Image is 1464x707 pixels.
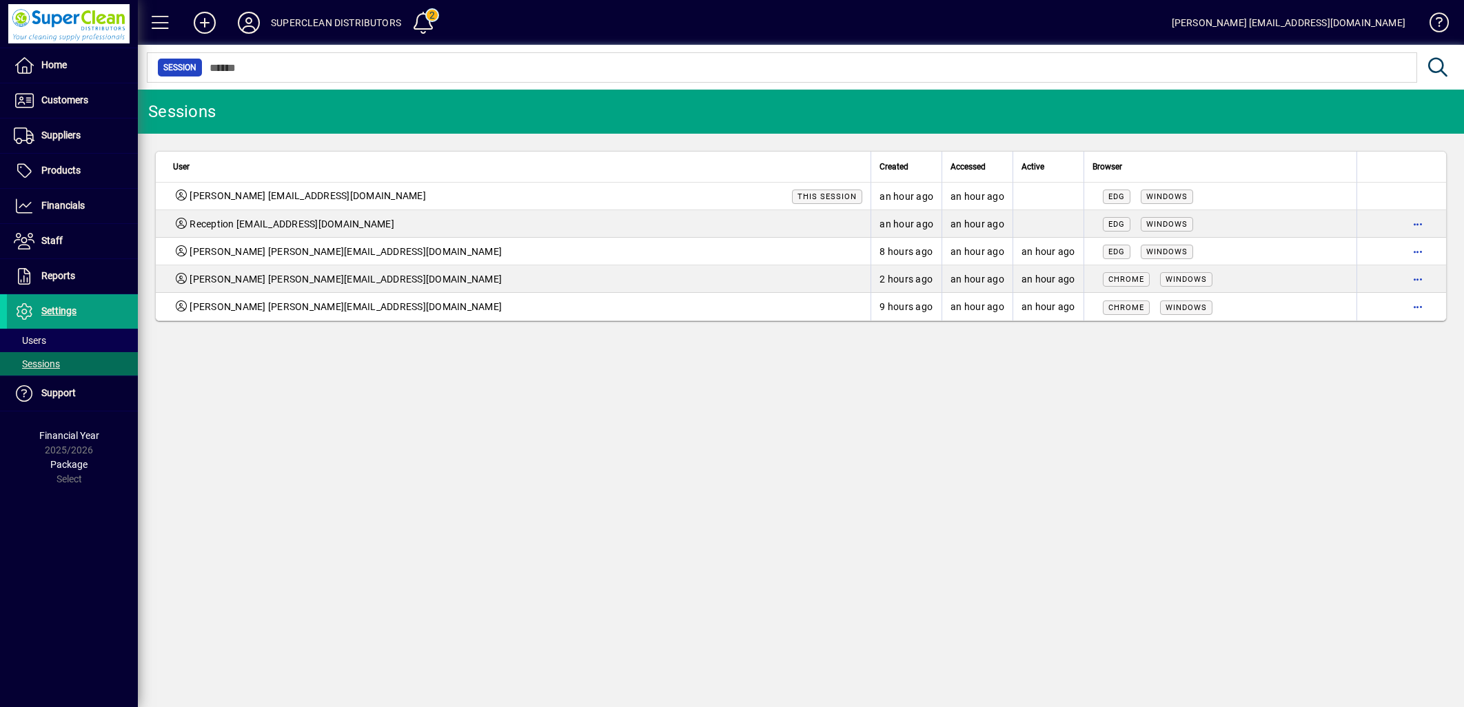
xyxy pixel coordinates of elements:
span: Support [41,387,76,398]
span: Windows [1146,192,1188,201]
button: More options [1407,296,1429,318]
span: Edg [1108,192,1125,201]
div: Mozilla/5.0 (Windows NT 10.0; Win64; x64) AppleWebKit/537.36 (KHTML, like Gecko) Chrome/139.0.0.0... [1092,244,1348,258]
span: Financial Year [39,430,99,441]
a: Home [7,48,138,83]
span: Suppliers [41,130,81,141]
span: Session [163,61,196,74]
a: Sessions [7,352,138,376]
div: Mozilla/5.0 (Windows NT 10.0; Win64; x64) AppleWebKit/537.36 (KHTML, like Gecko) Chrome/139.0.0.0... [1092,300,1348,314]
a: Financials [7,189,138,223]
a: Users [7,329,138,352]
td: an hour ago [942,183,1013,210]
td: an hour ago [942,293,1013,320]
td: an hour ago [1013,265,1084,293]
span: Accessed [950,159,986,174]
span: Browser [1092,159,1122,174]
span: Windows [1146,247,1188,256]
span: Customers [41,94,88,105]
td: 8 hours ago [871,238,942,265]
span: Chrome [1108,303,1144,312]
td: an hour ago [942,265,1013,293]
a: Suppliers [7,119,138,153]
td: 9 hours ago [871,293,942,320]
span: Settings [41,305,77,316]
span: Windows [1166,303,1207,312]
td: an hour ago [871,210,942,238]
td: an hour ago [1013,238,1084,265]
span: Windows [1146,220,1188,229]
span: Staff [41,235,63,246]
button: Profile [227,10,271,35]
a: Staff [7,224,138,258]
span: [PERSON_NAME] [EMAIL_ADDRESS][DOMAIN_NAME] [190,189,426,203]
div: Mozilla/5.0 (Windows NT 10.0; Win64; x64) AppleWebKit/537.36 (KHTML, like Gecko) Chrome/139.0.0.0... [1092,271,1348,286]
span: Sessions [14,358,60,369]
span: [PERSON_NAME] [PERSON_NAME][EMAIL_ADDRESS][DOMAIN_NAME] [190,245,502,258]
span: Edg [1108,220,1125,229]
td: an hour ago [1013,293,1084,320]
span: Created [880,159,908,174]
div: Mozilla/5.0 (Windows NT 10.0; Win64; x64) AppleWebKit/537.36 (KHTML, like Gecko) Chrome/139.0.0.0... [1092,189,1348,203]
div: Mozilla/5.0 (Windows NT 10.0; Win64; x64) AppleWebKit/537.36 (KHTML, like Gecko) Chrome/139.0.0.0... [1092,216,1348,231]
span: Chrome [1108,275,1144,284]
button: Add [183,10,227,35]
button: More options [1407,213,1429,235]
a: Reports [7,259,138,294]
td: an hour ago [942,210,1013,238]
a: Products [7,154,138,188]
a: Knowledge Base [1419,3,1447,48]
span: Active [1021,159,1044,174]
td: 2 hours ago [871,265,942,293]
td: an hour ago [942,238,1013,265]
span: This session [797,192,857,201]
span: Home [41,59,67,70]
span: Products [41,165,81,176]
div: [PERSON_NAME] [EMAIL_ADDRESS][DOMAIN_NAME] [1172,12,1405,34]
a: Support [7,376,138,411]
span: [PERSON_NAME] [PERSON_NAME][EMAIL_ADDRESS][DOMAIN_NAME] [190,300,502,314]
span: User [173,159,190,174]
button: More options [1407,268,1429,290]
span: [PERSON_NAME] [PERSON_NAME][EMAIL_ADDRESS][DOMAIN_NAME] [190,272,502,286]
span: Users [14,335,46,346]
span: Package [50,459,88,470]
div: Sessions [148,101,216,123]
span: Edg [1108,247,1125,256]
span: Windows [1166,275,1207,284]
button: More options [1407,240,1429,263]
a: Customers [7,83,138,118]
span: Reports [41,270,75,281]
div: SUPERCLEAN DISTRIBUTORS [271,12,401,34]
span: Reception [EMAIL_ADDRESS][DOMAIN_NAME] [190,217,394,231]
td: an hour ago [871,183,942,210]
span: Financials [41,200,85,211]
